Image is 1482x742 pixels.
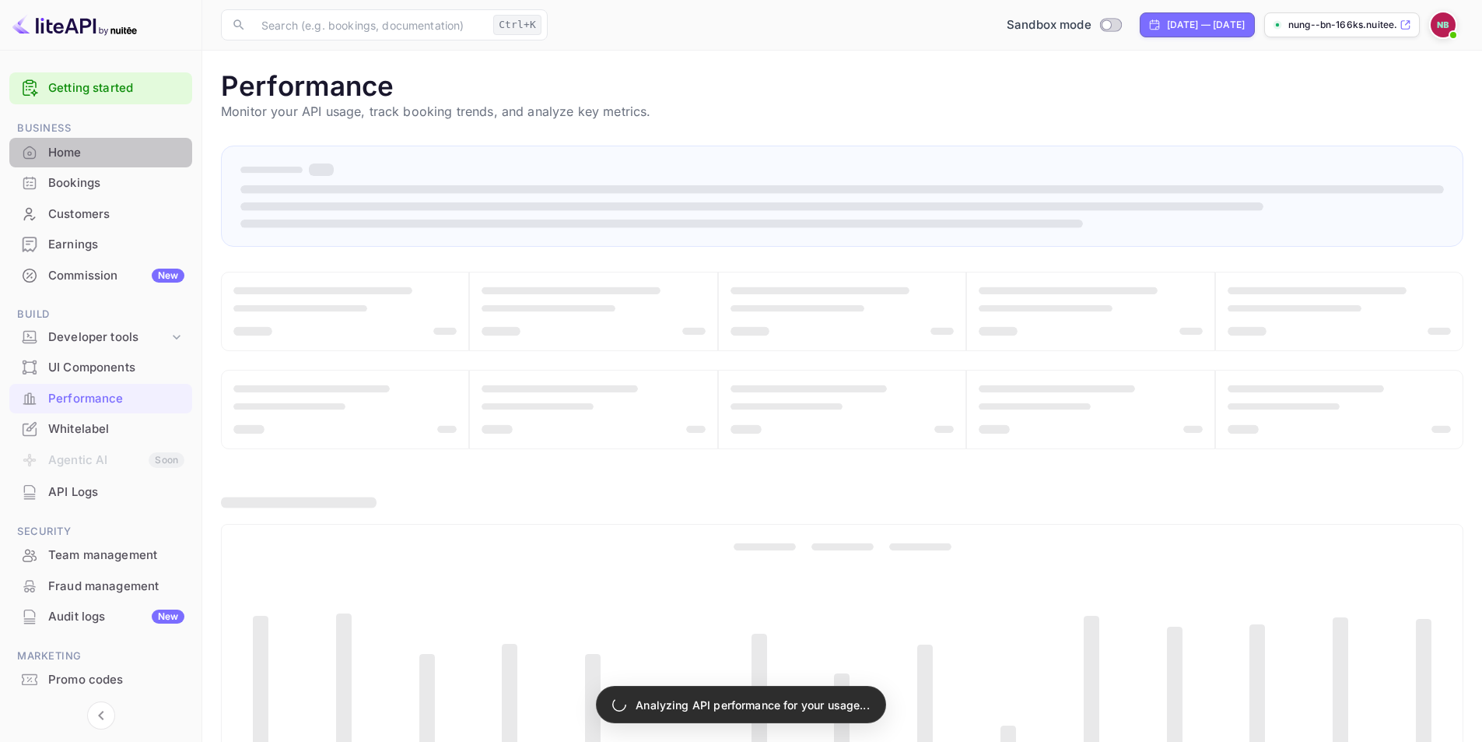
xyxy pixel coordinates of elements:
[9,602,192,632] div: Audit logsNew
[252,9,487,40] input: Search (e.g. bookings, documentation)
[9,138,192,168] div: Home
[9,540,192,569] a: Team management
[48,484,184,501] div: API Logs
[9,168,192,197] a: Bookings
[9,324,192,351] div: Developer tools
[12,12,137,37] img: LiteAPI logo
[9,261,192,291] div: CommissionNew
[9,571,192,602] div: Fraud management
[9,648,192,665] span: Marketing
[87,702,115,730] button: Collapse navigation
[636,697,869,713] p: Analyzing API performance for your usage...
[48,420,184,438] div: Whitelabel
[9,384,192,413] a: Performance
[1288,18,1396,32] p: nung--bn-166ks.nuitee....
[48,390,184,408] div: Performance
[9,261,192,290] a: CommissionNew
[48,79,184,97] a: Getting started
[9,602,192,631] a: Audit logsNew
[9,230,192,260] div: Earnings
[493,15,541,35] div: Ctrl+K
[48,359,184,377] div: UI Components
[1431,12,1456,37] img: Nung_ Bn
[9,477,192,506] a: API Logs
[9,414,192,443] a: Whitelabel
[9,199,192,228] a: Customers
[48,578,184,596] div: Fraud management
[9,540,192,571] div: Team management
[152,610,184,624] div: New
[9,353,192,383] div: UI Components
[1167,18,1245,32] div: [DATE] — [DATE]
[48,174,184,192] div: Bookings
[221,69,1463,102] h1: Performance
[1000,16,1127,34] div: Switch to Production mode
[9,571,192,600] a: Fraud management
[9,230,192,258] a: Earnings
[9,168,192,199] div: Bookings
[48,329,169,346] div: Developer tools
[48,267,184,285] div: Commission
[9,665,192,694] a: Promo codes
[9,665,192,695] div: Promo codes
[9,306,192,323] span: Build
[9,523,192,540] span: Security
[48,236,184,254] div: Earnings
[9,353,192,382] a: UI Components
[221,102,1463,121] p: Monitor your API usage, track booking trends, and analyze key metrics.
[1007,16,1091,34] span: Sandbox mode
[9,414,192,445] div: Whitelabel
[48,547,184,564] div: Team management
[48,608,184,626] div: Audit logs
[9,199,192,230] div: Customers
[9,72,192,104] div: Getting started
[9,138,192,167] a: Home
[48,206,184,223] div: Customers
[9,384,192,414] div: Performance
[48,671,184,689] div: Promo codes
[9,120,192,137] span: Business
[48,144,184,162] div: Home
[152,269,184,283] div: New
[9,477,192,508] div: API Logs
